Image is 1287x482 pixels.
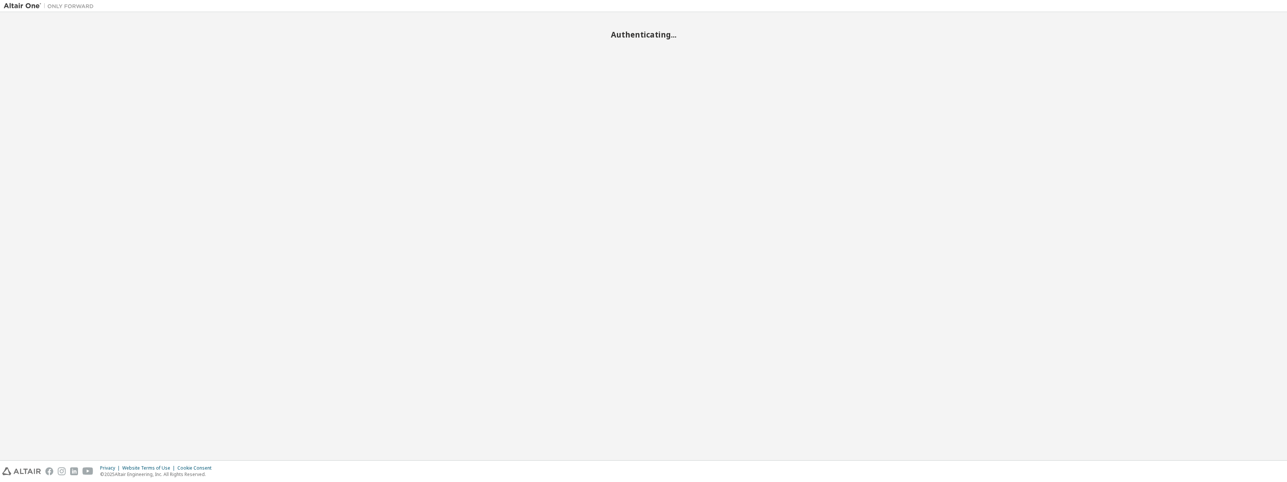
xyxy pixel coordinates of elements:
[4,30,1283,39] h2: Authenticating...
[70,467,78,475] img: linkedin.svg
[100,465,122,471] div: Privacy
[2,467,41,475] img: altair_logo.svg
[4,2,97,10] img: Altair One
[82,467,93,475] img: youtube.svg
[177,465,216,471] div: Cookie Consent
[58,467,66,475] img: instagram.svg
[122,465,177,471] div: Website Terms of Use
[100,471,216,477] p: © 2025 Altair Engineering, Inc. All Rights Reserved.
[45,467,53,475] img: facebook.svg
